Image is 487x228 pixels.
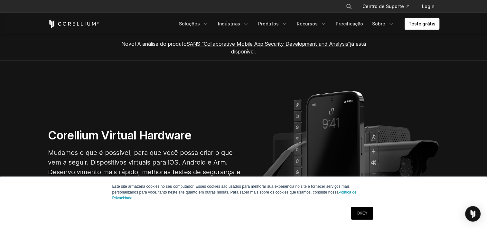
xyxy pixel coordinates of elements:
font: Produtos [258,21,279,27]
a: Teste grátis [405,18,439,30]
p: Mudamos o que é possível, para que você possa criar o que vem a seguir. Dispositivos virtuais par... [48,148,241,186]
a: Corellium Início [48,20,99,28]
a: SANS "Collaborative Mobile App Security Development and Analysis" [187,41,350,47]
button: Procurar [343,1,355,12]
div: Menu de navegação [338,1,439,12]
a: Precificação [332,18,367,30]
font: Soluções [179,21,200,27]
font: Sobre [372,21,385,27]
div: Abra o Intercom Messenger [465,206,481,222]
p: Este site armazena cookies no seu computador. Esses cookies são usados para melhorar sua experiên... [112,184,375,201]
font: Centro de Suporte [362,3,404,10]
span: Novo! A análise do produto já está disponível. [121,41,366,55]
font: Recursos [297,21,318,27]
a: Login [417,1,439,12]
a: Política de Privacidade. [112,190,357,200]
a: OKEY [351,207,373,220]
h1: Corellium Virtual Hardware [48,128,241,143]
font: Indústrias [218,21,240,27]
div: Menu de navegação [175,18,439,30]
